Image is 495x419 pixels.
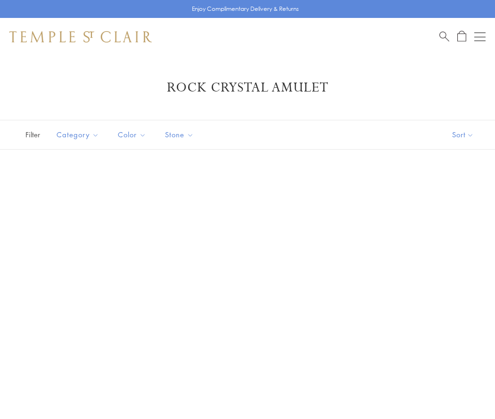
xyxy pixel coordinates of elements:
[158,124,201,145] button: Stone
[431,120,495,149] button: Show sort by
[160,129,201,141] span: Stone
[457,31,466,42] a: Open Shopping Bag
[192,4,299,14] p: Enjoy Complimentary Delivery & Returns
[24,79,471,96] h1: Rock Crystal Amulet
[474,31,486,42] button: Open navigation
[113,129,153,141] span: Color
[439,31,449,42] a: Search
[9,31,152,42] img: Temple St. Clair
[49,124,106,145] button: Category
[52,129,106,141] span: Category
[111,124,153,145] button: Color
